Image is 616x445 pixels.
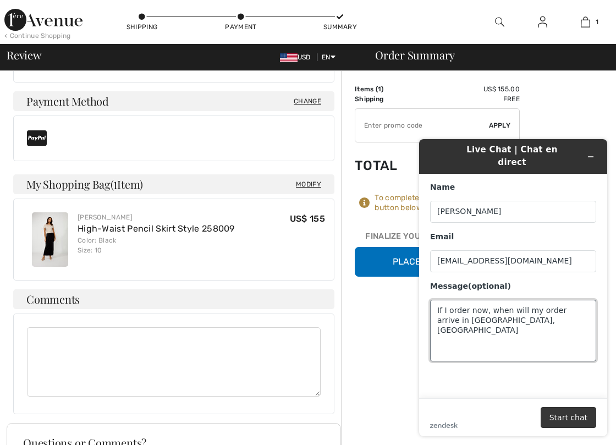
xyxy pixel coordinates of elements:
[355,230,520,247] div: Finalize Your Order with PayPal
[362,50,609,61] div: Order Summary
[296,179,321,190] span: Modify
[596,17,598,27] span: 1
[111,177,143,191] span: ( Item)
[355,84,415,94] td: Items ( )
[565,15,607,29] a: 1
[280,53,298,62] img: US Dollar
[78,235,235,255] div: Color: Black Size: 10
[410,130,616,445] iframe: Find more information here
[290,213,325,224] span: US$ 155
[529,15,556,29] a: Sign In
[355,94,415,104] td: Shipping
[495,15,504,29] img: search the website
[415,84,520,94] td: US$ 155.00
[378,85,381,93] span: 1
[224,22,257,32] div: Payment
[375,193,520,213] div: To complete your order, press the button below.
[27,327,321,397] textarea: Comments
[280,53,315,61] span: USD
[355,147,415,184] td: Total
[78,223,235,234] a: High-Waist Pencil Skirt Style 258009
[4,31,71,41] div: < Continue Shopping
[113,176,117,190] span: 1
[7,50,41,61] span: Review
[26,96,109,107] span: Payment Method
[13,174,334,194] h4: My Shopping Bag
[323,22,356,32] div: Summary
[355,247,520,277] button: Place Your Order
[489,120,511,130] span: Apply
[4,9,82,31] img: 1ère Avenue
[13,289,334,309] h4: Comments
[581,15,590,29] img: My Bag
[355,109,489,142] input: Promo code
[78,212,235,222] div: [PERSON_NAME]
[322,53,335,61] span: EN
[415,94,520,104] td: Free
[24,8,47,18] span: Chat
[294,96,321,106] span: Change
[125,22,158,32] div: Shipping
[538,15,547,29] img: My Info
[32,212,68,267] img: High-Waist Pencil Skirt Style 258009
